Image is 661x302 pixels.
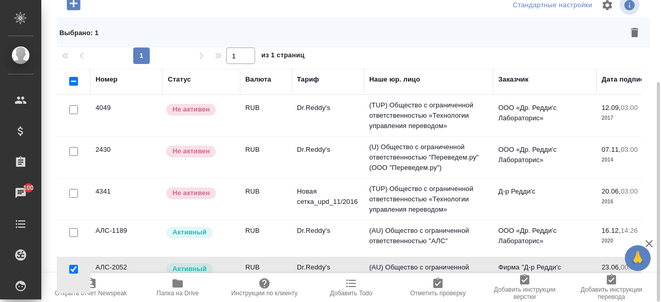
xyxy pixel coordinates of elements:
[240,98,292,134] td: RUB
[172,188,210,198] p: Не активен
[621,227,638,234] p: 14:26
[364,179,493,220] td: (TUP) Общество с ограниченной ответственностью «Технологии управления переводом»
[498,74,528,85] div: Заказчик
[395,273,481,302] button: Отметить проверку
[292,98,364,134] td: Dr.Reddy's
[621,104,638,112] p: 03:00
[308,273,395,302] button: Добавить Todo
[90,257,163,293] td: АЛС-2052
[59,29,99,37] span: Выбрано : 1
[48,273,134,302] button: Открыть отчет Newspeak
[364,95,493,136] td: (TUP) Общество с ограниченной ответственностью «Технологии управления переводом»
[168,74,191,85] div: Статус
[221,273,308,302] button: Инструкции по клиенту
[292,139,364,176] td: Dr.Reddy's
[292,257,364,293] td: Dr.Reddy's
[240,181,292,217] td: RUB
[156,290,199,297] span: Папка на Drive
[498,186,591,197] p: Д-р Редди'c
[240,220,292,257] td: RUB
[629,247,647,269] span: 🙏
[90,181,163,217] td: 4341
[231,290,298,297] span: Инструкции по клиенту
[602,187,621,195] p: 20.06,
[602,146,621,153] p: 07.11,
[369,74,420,85] div: Наше юр. лицо
[172,227,207,237] p: Активный
[364,257,493,293] td: (AU) Общество с ограниченной ответственностью "АЛС"
[410,290,465,297] span: Отметить проверку
[292,181,364,217] td: Новая сетка_upd_11/2016
[364,220,493,257] td: (AU) Общество с ограниченной ответственностью "АЛС"
[96,74,118,85] div: Номер
[172,104,210,115] p: Не активен
[602,104,621,112] p: 12.09,
[487,286,562,300] span: Добавить инструкции верстки
[602,227,621,234] p: 16.12,
[621,146,638,153] p: 03:00
[240,257,292,293] td: RUB
[364,137,493,178] td: (U) Общество с ограниченной ответственностью "Переведем.ру" (ООО "Переведем.ру")
[90,98,163,134] td: 4049
[602,263,621,271] p: 23.06,
[498,262,591,283] p: Фирма "Д-р Редди'c Лабораторис Лтд." ...
[297,74,319,85] div: Тариф
[172,146,210,156] p: Не активен
[625,245,651,271] button: 🙏
[55,290,127,297] span: Открыть отчет Newspeak
[568,273,655,302] button: Добавить инструкции перевода
[3,180,39,206] a: 100
[498,103,591,123] p: ООО «Др. Редди'c Лабораторис»
[602,74,660,85] div: Дата подписания
[90,139,163,176] td: 2430
[245,74,271,85] div: Валюта
[172,264,207,274] p: Активный
[134,273,221,302] button: Папка на Drive
[498,226,591,246] p: ООО «Др. Редди'c Лабораторис»
[17,183,40,193] span: 100
[240,139,292,176] td: RUB
[622,20,647,45] button: Удалить
[261,49,305,64] span: из 1 страниц
[90,220,163,257] td: АЛС-1189
[621,263,638,271] p: 00:00
[481,273,568,302] button: Добавить инструкции верстки
[574,286,649,300] span: Добавить инструкции перевода
[292,220,364,257] td: Dr.Reddy's
[498,145,591,165] p: ООО «Др. Редди'c Лабораторис»
[330,290,372,297] span: Добавить Todo
[621,187,638,195] p: 03:00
